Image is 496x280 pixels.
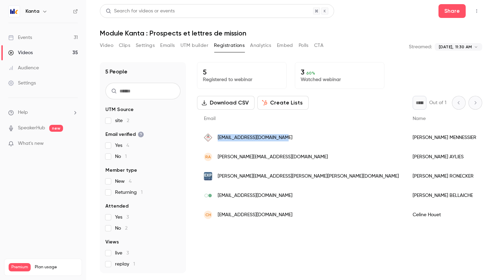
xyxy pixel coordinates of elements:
button: Create Lists [257,96,309,110]
span: [EMAIL_ADDRESS][DOMAIN_NAME] [218,211,292,219]
span: No [115,153,127,160]
span: Name [413,116,426,121]
h6: Kanta [25,8,39,15]
span: Help [18,109,28,116]
div: Celine Houet [406,205,483,224]
span: 4 [126,143,129,148]
span: Email verified [105,131,144,138]
p: 5 [203,68,281,76]
div: [PERSON_NAME] MENNESSIER [406,128,483,147]
div: Events [8,34,32,41]
span: site [115,117,129,124]
button: Download CSV [197,96,255,110]
span: live [115,250,129,257]
p: Watched webinar [301,76,379,83]
span: 60 % [306,71,315,76]
button: Settings [136,40,155,51]
span: new [49,125,63,132]
span: [PERSON_NAME][EMAIL_ADDRESS][PERSON_NAME][PERSON_NAME][DOMAIN_NAME] [218,173,399,180]
div: Settings [8,80,36,87]
span: 1 [141,190,143,195]
span: Yes [115,214,129,221]
span: 1 [133,262,135,267]
span: Member type [105,167,137,174]
div: [PERSON_NAME] AYLIES [406,147,483,167]
button: Emails [160,40,175,51]
span: 3 [126,215,129,220]
span: New [115,178,132,185]
span: UTM Source [105,106,134,113]
div: Audience [8,64,39,71]
p: Streamed: [409,43,432,50]
span: replay [115,261,135,268]
span: Views [105,239,119,246]
img: Kanta [9,6,20,17]
span: Plan usage [35,264,77,270]
span: [PERSON_NAME][EMAIL_ADDRESS][DOMAIN_NAME] [218,153,328,161]
div: Search for videos or events [106,8,175,15]
div: [PERSON_NAME] BELLAICHE [406,186,483,205]
button: Video [100,40,113,51]
img: esther-cse.com [204,172,212,180]
span: 4 [129,179,132,184]
div: [PERSON_NAME] RONECKER [406,167,483,186]
span: [DATE], [439,44,453,50]
button: Top Bar Actions [471,6,482,17]
span: [EMAIL_ADDRESS][DOMAIN_NAME] [218,134,292,141]
a: SpeakerHub [18,124,45,132]
h1: Module Kanta : Prospects et lettres de mission [100,29,482,37]
button: UTM builder [180,40,208,51]
span: 3 [126,251,129,256]
p: Out of 1 [429,99,446,106]
button: Analytics [250,40,271,51]
span: RA [205,154,211,160]
li: help-dropdown-opener [8,109,78,116]
span: Attended [105,203,128,210]
iframe: Noticeable Trigger [70,141,78,147]
button: Registrations [214,40,245,51]
h1: 5 People [105,68,127,76]
span: Yes [115,142,129,149]
img: motec-expertise.com [204,191,212,200]
button: CTA [314,40,323,51]
span: 2 [127,118,129,123]
div: Videos [8,49,33,56]
button: Polls [299,40,309,51]
button: Clips [119,40,130,51]
span: Returning [115,189,143,196]
span: No [115,225,127,232]
button: Share [438,4,466,18]
span: 1 [125,154,127,159]
span: Email [204,116,216,121]
span: 2 [125,226,127,231]
img: cabinetboutin.fr [204,133,212,142]
span: Premium [9,263,31,271]
span: [EMAIL_ADDRESS][DOMAIN_NAME] [218,192,292,199]
button: Embed [277,40,293,51]
span: 11:30 AM [455,44,472,50]
p: 3 [301,68,379,76]
span: What's new [18,140,44,147]
p: Registered to webinar [203,76,281,83]
span: CH [205,212,211,218]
